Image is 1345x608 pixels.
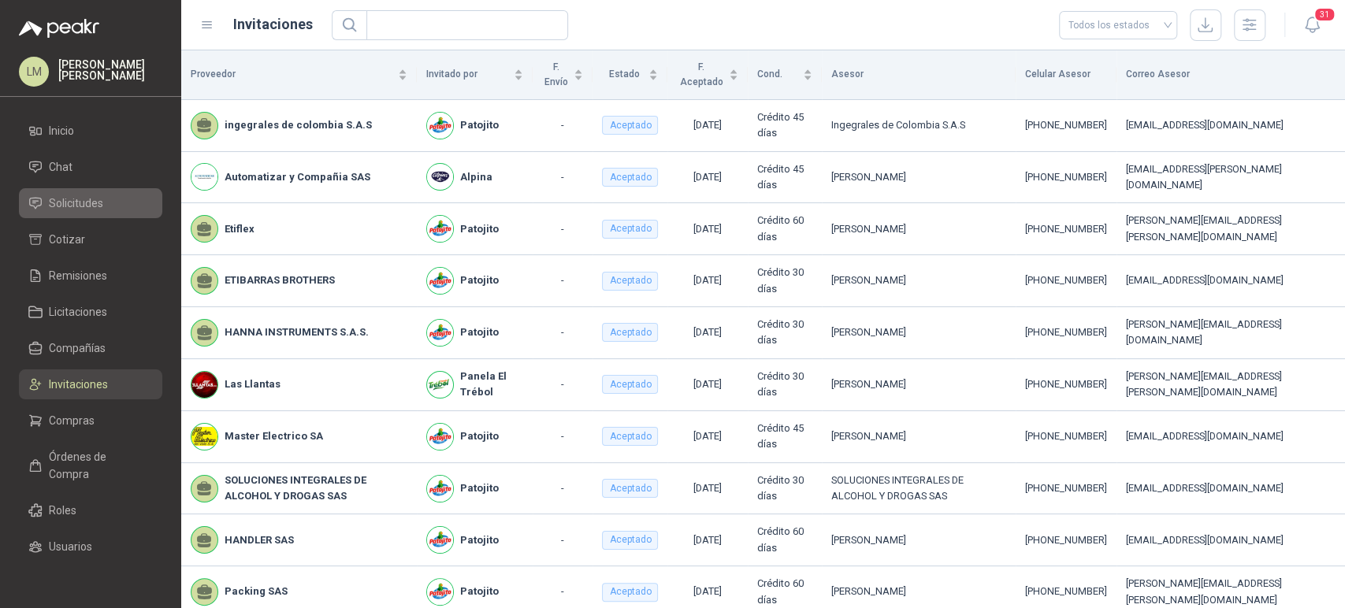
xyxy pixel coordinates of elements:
a: Cotizar [19,224,162,254]
div: Crédito 60 días [757,213,812,245]
div: Crédito 30 días [757,369,812,401]
img: Company Logo [427,527,453,553]
span: F. Aceptado [677,60,725,90]
b: ETIBARRAS BROTHERS [225,272,335,288]
div: [PERSON_NAME] [831,428,1006,444]
b: Alpina [460,169,492,185]
b: Packing SAS [225,584,288,599]
p: [PERSON_NAME] [PERSON_NAME] [58,59,162,81]
img: Company Logo [427,113,453,139]
span: - [561,171,564,183]
div: [PERSON_NAME] [831,221,1006,237]
span: [DATE] [693,326,722,338]
span: - [561,430,564,442]
b: Las Llantas [225,376,281,392]
span: Estado [602,67,645,82]
b: Patojito [460,480,499,496]
th: Proveedor [181,50,417,100]
div: SOLUCIONES INTEGRALES DE ALCOHOL Y DROGAS SAS [831,473,1006,505]
span: - [561,274,564,286]
b: Patojito [460,324,499,340]
div: [EMAIL_ADDRESS][DOMAIN_NAME] [1126,532,1336,548]
span: [DATE] [693,378,722,390]
div: Aceptado [602,531,658,550]
img: Company Logo [427,579,453,605]
div: Crédito 60 días [757,524,812,556]
span: Solicitudes [49,195,103,212]
img: Company Logo [427,320,453,346]
div: LM [19,57,49,87]
div: [EMAIL_ADDRESS][DOMAIN_NAME] [1126,428,1336,444]
div: [PERSON_NAME] [831,376,1006,392]
div: Aceptado [602,323,658,342]
b: Patojito [460,117,499,133]
b: HANNA INSTRUMENTS S.A.S. [225,324,369,340]
span: Usuarios [49,538,92,555]
div: [PHONE_NUMBER] [1025,272,1107,288]
span: [DATE] [693,119,722,131]
th: Asesor [822,50,1016,100]
span: F. Envío [542,60,570,90]
div: [EMAIL_ADDRESS][DOMAIN_NAME] [1126,117,1336,133]
img: Company Logo [427,476,453,502]
img: Company Logo [191,372,217,398]
div: [PHONE_NUMBER] [1025,532,1107,548]
div: Aceptado [602,272,658,291]
a: Órdenes de Compra [19,442,162,489]
span: [DATE] [693,534,722,546]
span: Invitado por [426,67,511,82]
span: Remisiones [49,267,107,284]
a: Usuarios [19,532,162,562]
b: Etiflex [225,221,255,237]
img: Company Logo [427,372,453,398]
img: Company Logo [191,164,217,190]
div: [PHONE_NUMBER] [1025,480,1107,496]
div: [PHONE_NUMBER] [1025,584,1107,599]
b: Patojito [460,532,499,548]
b: ingegrales de colombia S.A.S [225,117,372,133]
b: Master Electrico SA [225,428,323,444]
div: [PERSON_NAME] [831,272,1006,288]
span: Chat [49,158,72,176]
div: [EMAIL_ADDRESS][DOMAIN_NAME] [1126,272,1336,288]
img: Company Logo [427,164,453,190]
img: Company Logo [427,268,453,294]
th: Cond. [748,50,822,100]
a: Licitaciones [19,297,162,327]
span: [DATE] [693,585,722,597]
span: Invitaciones [49,376,108,393]
span: [DATE] [693,482,722,494]
div: [PHONE_NUMBER] [1025,376,1107,392]
div: Crédito 45 días [757,109,812,142]
span: [DATE] [693,223,722,235]
div: Crédito 45 días [757,161,812,194]
b: Automatizar y Compañia SAS [225,169,370,185]
span: Órdenes de Compra [49,448,147,483]
th: Correo Asesor [1116,50,1345,100]
div: [PERSON_NAME][EMAIL_ADDRESS][PERSON_NAME][DOMAIN_NAME] [1126,576,1336,608]
a: Inicio [19,116,162,146]
b: SOLUCIONES INTEGRALES DE ALCOHOL Y DROGAS SAS [225,473,407,505]
div: [EMAIL_ADDRESS][PERSON_NAME][DOMAIN_NAME] [1126,161,1336,194]
span: Cond. [757,67,800,82]
img: Company Logo [427,216,453,242]
span: - [561,223,564,235]
div: Aceptado [602,427,658,446]
a: Categorías [19,568,162,598]
div: [PERSON_NAME][EMAIL_ADDRESS][PERSON_NAME][DOMAIN_NAME] [1126,369,1336,401]
div: [PHONE_NUMBER] [1025,428,1107,444]
div: Crédito 30 días [757,473,812,505]
div: Aceptado [602,583,658,602]
a: Chat [19,152,162,182]
a: Roles [19,495,162,525]
div: Crédito 30 días [757,265,812,297]
div: [PHONE_NUMBER] [1025,117,1107,133]
div: Aceptado [602,168,658,187]
th: Invitado por [417,50,533,100]
div: Ingegrales de Colombia S.A.S [831,117,1006,133]
div: [PHONE_NUMBER] [1025,221,1107,237]
b: Patojito [460,428,499,444]
th: F. Aceptado [667,50,747,100]
div: [PERSON_NAME] [831,324,1006,340]
a: Invitaciones [19,369,162,399]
